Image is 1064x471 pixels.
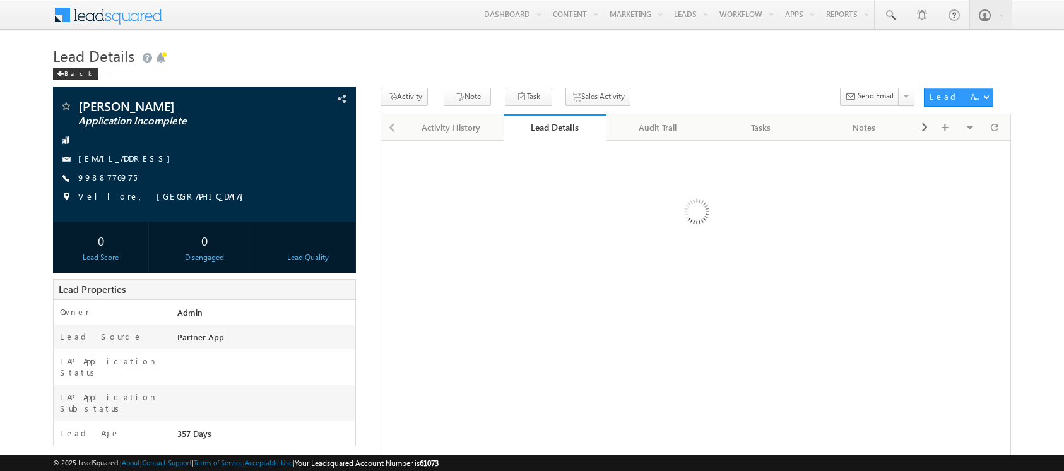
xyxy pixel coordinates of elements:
[840,88,899,106] button: Send Email
[160,229,249,252] div: 0
[78,172,137,184] span: 9988776975
[78,153,177,164] a: [EMAIL_ADDRESS]
[930,91,983,102] div: Lead Actions
[60,391,163,414] label: LAP Application Substatus
[78,100,267,112] span: [PERSON_NAME]
[813,114,916,141] a: Notes
[60,331,143,342] label: Lead Source
[606,114,710,141] a: Audit Trail
[59,283,126,295] span: Lead Properties
[177,307,203,318] span: Admin
[823,120,905,135] div: Notes
[194,458,243,467] a: Terms of Service
[924,88,993,107] button: Lead Actions
[410,120,492,135] div: Activity History
[504,114,607,141] a: Lead Details
[56,229,145,252] div: 0
[513,121,598,133] div: Lead Details
[710,114,813,141] a: Tasks
[53,45,134,66] span: Lead Details
[444,88,491,106] button: Note
[53,457,439,469] span: © 2025 LeadSquared | | | | |
[263,252,352,263] div: Lead Quality
[295,458,439,468] span: Your Leadsquared Account Number is
[142,458,192,467] a: Contact Support
[53,67,104,78] a: Back
[263,229,352,252] div: --
[122,458,140,467] a: About
[56,252,145,263] div: Lead Score
[245,458,293,467] a: Acceptable Use
[78,115,267,128] span: Application Incomplete
[160,252,249,263] div: Disengaged
[53,68,98,80] div: Back
[630,148,761,279] img: Loading...
[174,427,355,445] div: 357 Days
[505,88,552,106] button: Task
[617,120,699,135] div: Audit Trail
[174,331,355,349] div: Partner App
[60,306,90,318] label: Owner
[400,114,504,141] a: Activity History
[565,88,630,106] button: Sales Activity
[858,90,894,102] span: Send Email
[381,88,428,106] button: Activity
[420,458,439,468] span: 61073
[60,427,120,439] label: Lead Age
[720,120,802,135] div: Tasks
[60,355,163,378] label: LAP Application Status
[78,191,249,203] span: Vellore, [GEOGRAPHIC_DATA]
